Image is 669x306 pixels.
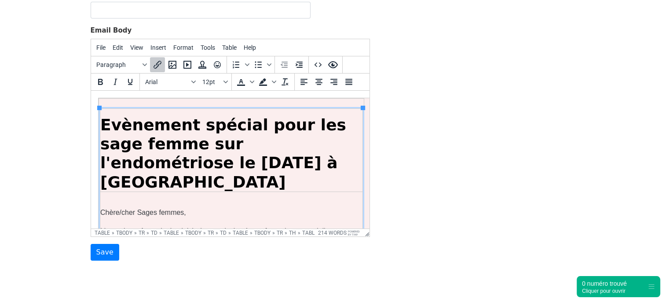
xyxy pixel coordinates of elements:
span: Help [244,44,256,51]
div: tr [277,230,283,236]
button: Insert/edit link [150,57,165,72]
span: Format [173,44,194,51]
div: td [151,230,157,236]
p: L'organisme Apteed a le plaisir de vous inviter à une formation essentielle et validante : [9,136,271,154]
iframe: Chat Widget [625,264,669,306]
div: table [164,230,179,236]
span: Tools [201,44,215,51]
div: tbody [254,230,271,236]
div: Background color [256,74,278,89]
span: Insert [150,44,166,51]
div: Bullet list [251,57,273,72]
span: Edit [113,44,123,51]
span: Paragraph [96,61,139,68]
button: Italic [108,74,123,89]
button: Source code [311,57,325,72]
span: Arial [145,78,188,85]
button: Bold [93,74,108,89]
div: » [159,230,162,236]
div: » [203,230,206,236]
div: table [95,230,110,236]
a: Powered by Tiny [348,230,360,236]
label: Email Body [91,26,132,36]
span: Table [222,44,237,51]
div: th [289,230,296,236]
div: tbody [116,230,132,236]
button: Insert/edit media [180,57,195,72]
div: » [250,230,252,236]
button: Increase indent [292,57,307,72]
div: » [272,230,275,236]
button: Decrease indent [277,57,292,72]
div: Text color [234,74,256,89]
div: » [146,230,149,236]
div: table [233,230,248,236]
button: Align left [296,74,311,89]
div: Resize [362,229,369,236]
iframe: Rich Text Area. Press ALT-0 for help. [91,91,369,229]
div: » [228,230,231,236]
button: Align right [326,74,341,89]
button: 214 words [318,230,347,236]
span: 12pt [202,78,222,85]
button: Blocks [93,57,150,72]
div: » [285,230,287,236]
div: » [298,230,300,236]
span: View [130,44,143,51]
div: » [112,230,114,236]
button: Fonts [142,74,199,89]
div: tr [139,230,145,236]
div: » [216,230,218,236]
button: Emoticons [210,57,225,72]
button: Preview [325,57,340,72]
button: Underline [123,74,138,89]
div: td [220,230,227,236]
button: Justify [341,74,356,89]
button: Insert/edit image [165,57,180,72]
button: Insert template [195,57,210,72]
div: » [181,230,183,236]
div: tbody [185,230,201,236]
span: File [96,44,106,51]
button: Clear formatting [278,74,292,89]
div: table [302,230,318,236]
div: tr [208,230,214,236]
div: » [134,230,137,236]
button: Font sizes [199,74,230,89]
div: Widget de chat [625,264,669,306]
div: Numbered list [229,57,251,72]
input: Save [91,244,119,261]
button: Align center [311,74,326,89]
